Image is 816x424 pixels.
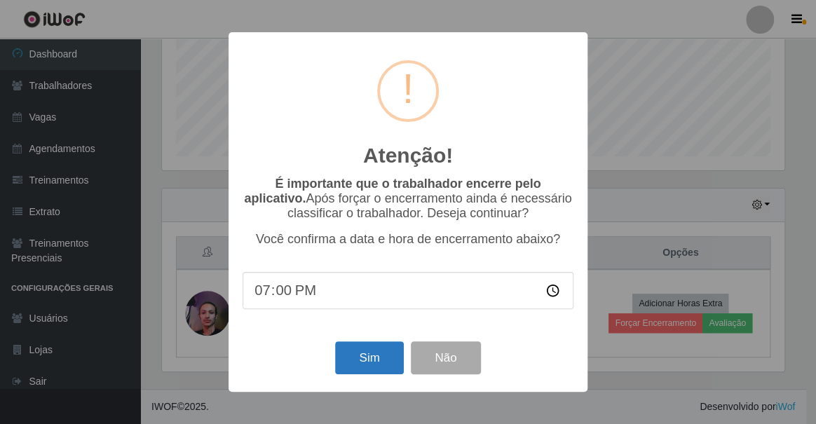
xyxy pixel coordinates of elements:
[335,341,403,374] button: Sim
[243,177,573,221] p: Após forçar o encerramento ainda é necessário classificar o trabalhador. Deseja continuar?
[363,143,453,168] h2: Atenção!
[243,232,573,247] p: Você confirma a data e hora de encerramento abaixo?
[411,341,480,374] button: Não
[244,177,540,205] b: É importante que o trabalhador encerre pelo aplicativo.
